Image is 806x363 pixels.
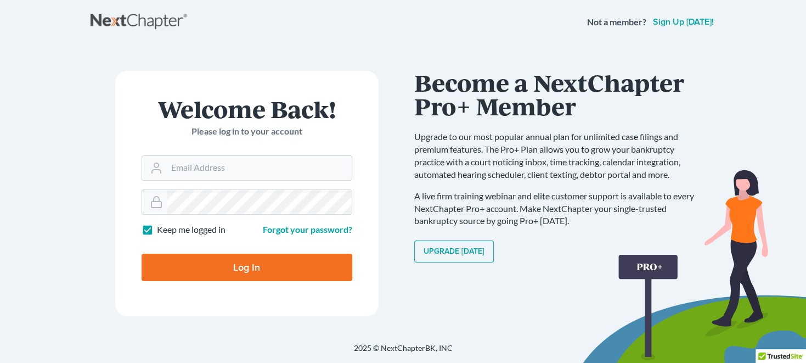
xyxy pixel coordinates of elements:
p: Please log in to your account [142,125,352,138]
a: Sign up [DATE]! [651,18,716,26]
strong: Not a member? [587,16,646,29]
a: Forgot your password? [263,224,352,234]
h1: Welcome Back! [142,97,352,121]
input: Log In [142,254,352,281]
input: Email Address [167,156,352,180]
div: 2025 © NextChapterBK, INC [91,343,716,362]
p: A live firm training webinar and elite customer support is available to every NextChapter Pro+ ac... [414,190,705,228]
p: Upgrade to our most popular annual plan for unlimited case filings and premium features. The Pro+... [414,131,705,181]
a: Upgrade [DATE] [414,241,494,263]
label: Keep me logged in [157,224,226,236]
h1: Become a NextChapter Pro+ Member [414,71,705,118]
